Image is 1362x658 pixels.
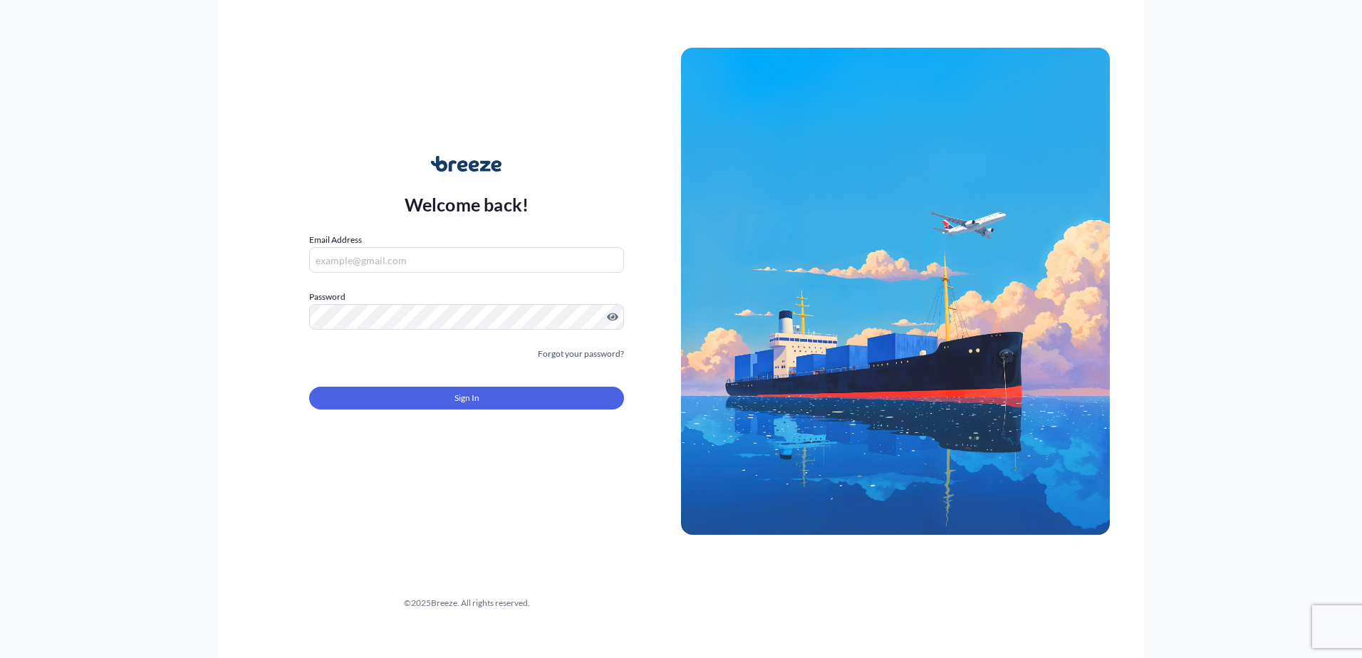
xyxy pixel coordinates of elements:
[309,387,624,409] button: Sign In
[607,311,618,323] button: Show password
[681,48,1110,535] img: Ship illustration
[252,596,681,610] div: © 2025 Breeze. All rights reserved.
[309,290,624,304] label: Password
[405,193,529,216] p: Welcome back!
[309,247,624,273] input: example@gmail.com
[454,391,479,405] span: Sign In
[538,347,624,361] a: Forgot your password?
[309,233,362,247] label: Email Address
